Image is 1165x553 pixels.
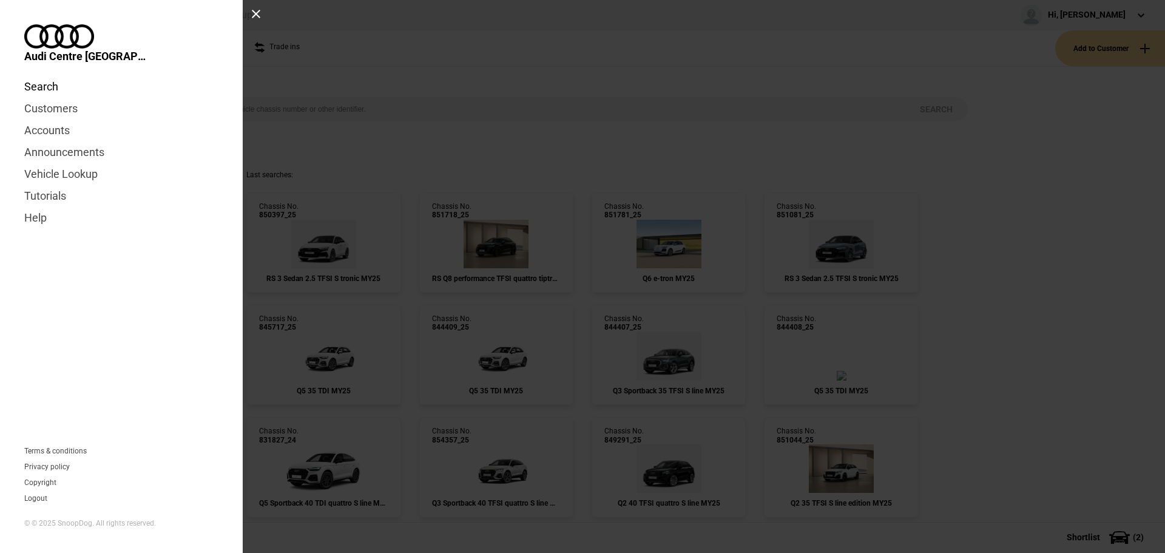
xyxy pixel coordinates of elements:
[24,463,70,470] a: Privacy policy
[24,76,218,98] a: Search
[24,518,218,529] div: © © 2025 SnoopDog. All rights reserved.
[24,447,87,455] a: Terms & conditions
[24,185,218,207] a: Tutorials
[24,495,47,502] button: Logout
[24,98,218,120] a: Customers
[24,141,218,163] a: Announcements
[24,24,94,49] img: audi.png
[24,207,218,229] a: Help
[24,479,56,486] a: Copyright
[24,49,146,64] span: Audi Centre [GEOGRAPHIC_DATA]
[24,120,218,141] a: Accounts
[24,163,218,185] a: Vehicle Lookup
